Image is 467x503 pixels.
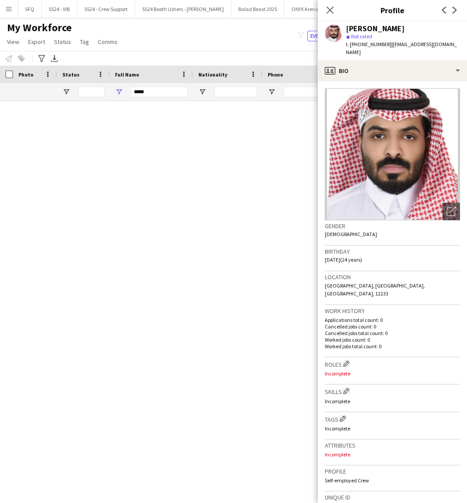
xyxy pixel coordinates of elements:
p: Incomplete [325,370,460,377]
a: Tag [76,36,93,47]
span: Full Name [115,71,139,78]
p: Self-employed Crew [325,477,460,484]
span: View [7,38,19,46]
h3: Profile [318,4,467,16]
a: View [4,36,23,47]
span: Not rated [351,33,372,40]
h3: Unique ID [325,493,460,501]
img: Crew avatar or photo [325,88,460,220]
p: Incomplete [325,451,460,458]
span: Nationality [198,71,227,78]
span: | [EMAIL_ADDRESS][DOMAIN_NAME] [346,41,457,55]
span: Photo [18,71,33,78]
span: My Workforce [7,21,72,34]
p: Incomplete [325,398,460,405]
a: Export [25,36,49,47]
button: Balad Beast 2025 [231,0,284,18]
h3: Skills [325,386,460,396]
input: Full Name Filter Input [131,87,188,97]
button: ONYX Arena 2025 [284,0,337,18]
h3: Work history [325,307,460,315]
input: Phone Filter Input [284,87,370,97]
div: Open photos pop-in [442,203,460,220]
span: Status [62,71,79,78]
input: Status Filter Input [78,87,104,97]
span: [GEOGRAPHIC_DATA], [GEOGRAPHIC_DATA], [GEOGRAPHIC_DATA], 12233 [325,282,425,297]
span: Tag [80,38,89,46]
h3: Roles [325,359,460,368]
button: SS24 Booth Ushers - [PERSON_NAME] [135,0,231,18]
span: Comms [98,38,118,46]
h3: Attributes [325,441,460,449]
p: Worked jobs count: 0 [325,336,460,343]
app-action-btn: Advanced filters [36,53,47,64]
p: Incomplete [325,425,460,432]
button: SFQ [18,0,42,18]
span: [DATE] (24 years) [325,256,362,263]
span: t. [PHONE_NUMBER] [346,41,392,47]
input: Nationality Filter Input [214,87,257,97]
button: Open Filter Menu [115,88,123,96]
a: Status [50,36,75,47]
button: SS24 - VIB [42,0,77,18]
span: Export [28,38,45,46]
span: Status [54,38,71,46]
div: Bio [318,60,467,81]
h3: Birthday [325,248,460,255]
button: Everyone8,300 [307,31,351,41]
p: Cancelled jobs total count: 0 [325,330,460,336]
app-action-btn: Export XLSX [49,53,60,64]
a: Comms [94,36,121,47]
span: [DEMOGRAPHIC_DATA] [325,231,377,237]
h3: Tags [325,414,460,423]
h3: Profile [325,467,460,475]
span: Phone [268,71,283,78]
h3: Gender [325,222,460,230]
p: Worked jobs total count: 0 [325,343,460,350]
button: Open Filter Menu [268,88,276,96]
p: Applications total count: 0 [325,317,460,323]
button: Open Filter Menu [198,88,206,96]
h3: Location [325,273,460,281]
button: SS24 - Crew Support [77,0,135,18]
p: Cancelled jobs count: 0 [325,323,460,330]
button: Open Filter Menu [62,88,70,96]
div: [PERSON_NAME] [346,25,405,33]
